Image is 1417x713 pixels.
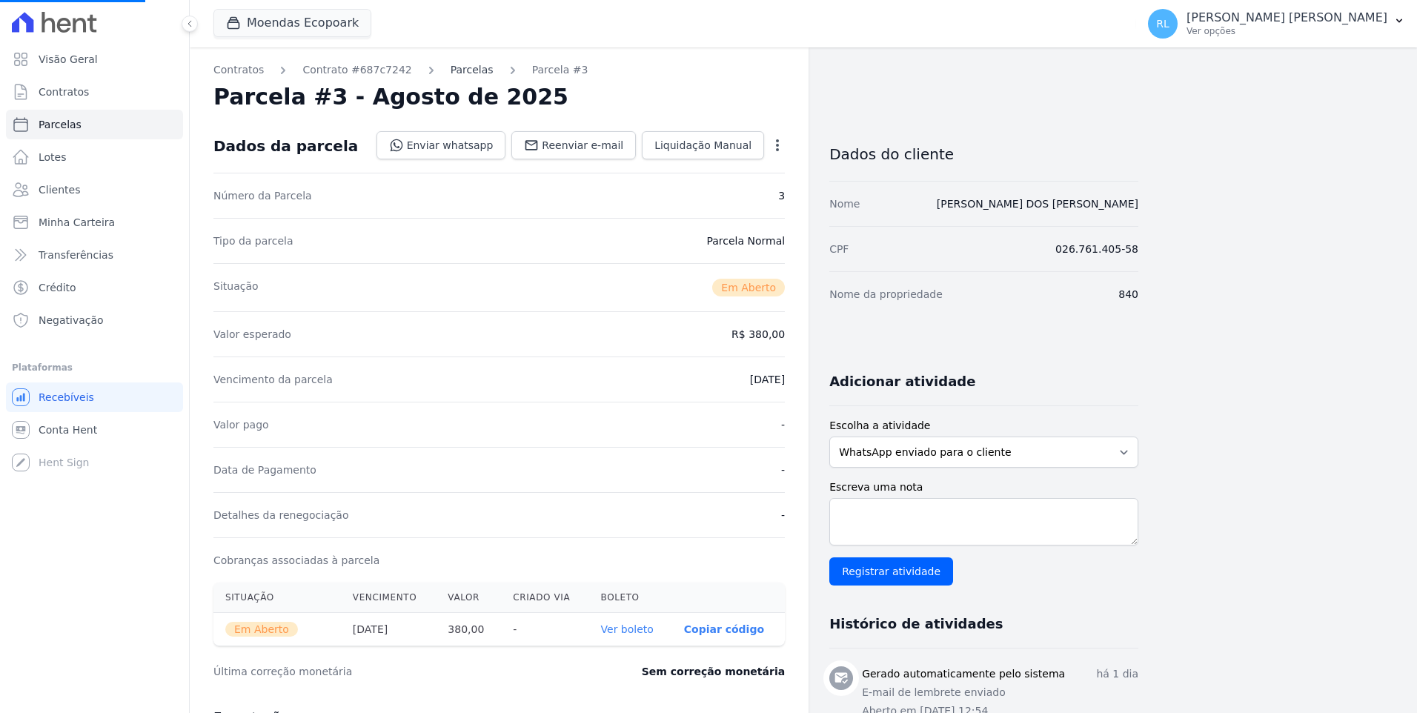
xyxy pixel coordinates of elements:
th: Criado via [501,583,588,613]
span: Recebíveis [39,390,94,405]
dt: Valor pago [213,417,269,432]
dd: - [781,417,785,432]
nav: Breadcrumb [213,62,785,78]
dd: Parcela Normal [706,233,785,248]
a: Negativação [6,305,183,335]
a: Reenviar e-mail [511,131,636,159]
span: Clientes [39,182,80,197]
label: Escolha a atividade [829,418,1138,434]
p: [PERSON_NAME] [PERSON_NAME] [1187,10,1387,25]
span: Contratos [39,84,89,99]
h3: Histórico de atividades [829,615,1003,633]
th: Boleto [589,583,672,613]
h2: Parcela #3 - Agosto de 2025 [213,84,568,110]
span: Liquidação Manual [654,138,751,153]
dt: Valor esperado [213,327,291,342]
a: Liquidação Manual [642,131,764,159]
span: Negativação [39,313,104,328]
span: Minha Carteira [39,215,115,230]
p: há 1 dia [1096,666,1138,682]
input: Registrar atividade [829,557,953,586]
th: Valor [436,583,501,613]
a: Clientes [6,175,183,205]
span: Visão Geral [39,52,98,67]
th: - [501,613,588,646]
a: Crédito [6,273,183,302]
dt: Situação [213,279,259,296]
a: Visão Geral [6,44,183,74]
a: Parcelas [6,110,183,139]
a: Contrato #687c7242 [302,62,411,78]
dt: Vencimento da parcela [213,372,333,387]
p: E-mail de lembrete enviado [862,685,1138,700]
span: Parcelas [39,117,82,132]
a: Contratos [6,77,183,107]
dd: 3 [778,188,785,203]
h3: Dados do cliente [829,145,1138,163]
a: Minha Carteira [6,208,183,237]
th: Vencimento [341,583,437,613]
button: Copiar código [684,623,764,635]
label: Escreva uma nota [829,480,1138,495]
button: RL [PERSON_NAME] [PERSON_NAME] Ver opções [1136,3,1417,44]
a: Transferências [6,240,183,270]
div: Plataformas [12,359,177,377]
dt: CPF [829,242,849,256]
span: Transferências [39,248,113,262]
a: [PERSON_NAME] DOS [PERSON_NAME] [937,198,1138,210]
dt: Cobranças associadas à parcela [213,553,379,568]
span: Reenviar e-mail [542,138,623,153]
span: Lotes [39,150,67,165]
a: Parcela #3 [532,62,588,78]
dd: - [781,508,785,523]
a: Lotes [6,142,183,172]
dt: Última correção monetária [213,664,551,679]
dt: Nome da propriedade [829,287,943,302]
dt: Detalhes da renegociação [213,508,349,523]
th: 380,00 [436,613,501,646]
span: RL [1156,19,1169,29]
dt: Número da Parcela [213,188,312,203]
span: Em Aberto [712,279,785,296]
a: Conta Hent [6,415,183,445]
dd: Sem correção monetária [642,664,785,679]
dt: Data de Pagamento [213,462,316,477]
h3: Gerado automaticamente pelo sistema [862,666,1065,682]
th: Situação [213,583,341,613]
a: Contratos [213,62,264,78]
a: Parcelas [451,62,494,78]
dd: 840 [1118,287,1138,302]
span: Em Aberto [225,622,298,637]
a: Ver boleto [601,623,654,635]
th: [DATE] [341,613,437,646]
dd: - [781,462,785,477]
dt: Nome [829,196,860,211]
dt: Tipo da parcela [213,233,293,248]
button: Moendas Ecopoark [213,9,371,37]
div: Dados da parcela [213,137,358,155]
a: Enviar whatsapp [376,131,506,159]
dd: R$ 380,00 [731,327,785,342]
span: Crédito [39,280,76,295]
a: Recebíveis [6,382,183,412]
dd: [DATE] [750,372,785,387]
span: Conta Hent [39,422,97,437]
h3: Adicionar atividade [829,373,975,391]
dd: 026.761.405-58 [1055,242,1138,256]
p: Ver opções [1187,25,1387,37]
